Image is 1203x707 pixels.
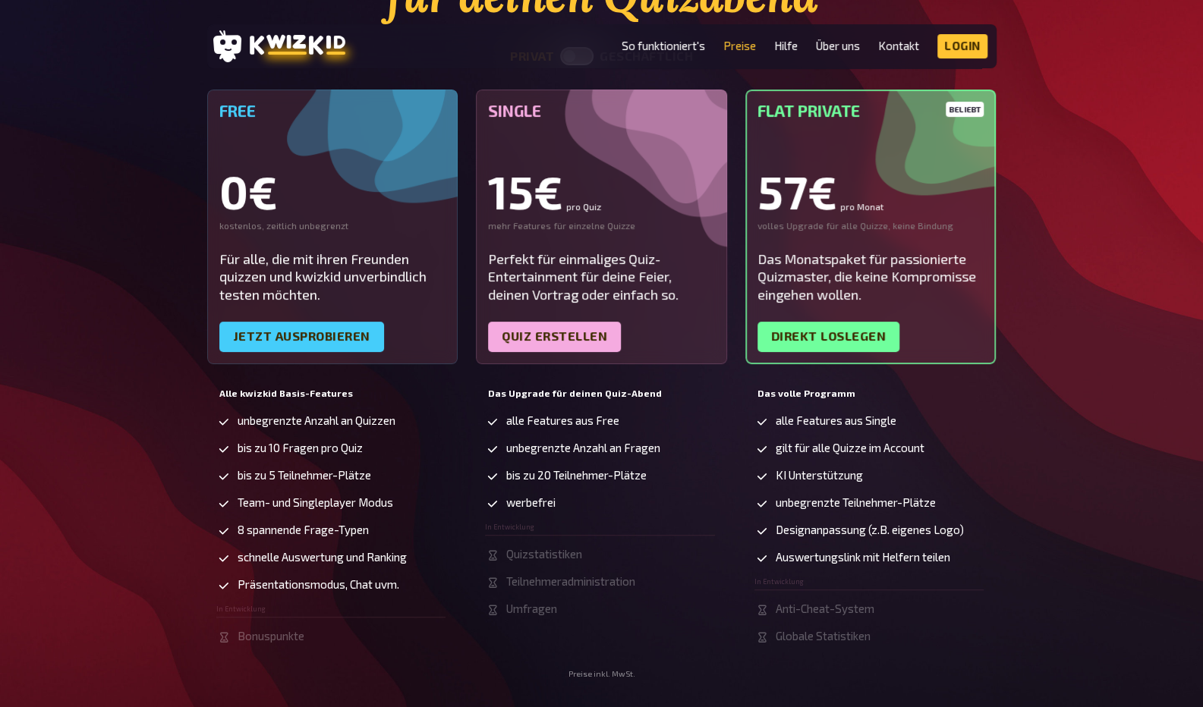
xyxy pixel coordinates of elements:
a: Preise [723,39,756,52]
h5: Das volle Programm [757,388,984,399]
span: Präsentationsmodus, Chat uvm. [238,578,399,591]
small: pro Monat [840,202,883,211]
a: Hilfe [774,39,798,52]
span: In Entwicklung [216,605,266,613]
small: Preise inkl. MwSt. [568,669,635,679]
span: unbegrenzte Anzahl an Fragen [506,441,660,454]
span: alle Features aus Single [776,414,896,427]
div: 57€ [757,168,984,214]
div: 15€ [488,168,715,214]
div: volles Upgrade für alle Quizze, keine Bindung [757,220,984,232]
span: Globale Statistiken [776,630,871,643]
div: 0€ [219,168,446,214]
span: bis zu 20 Teilnehmer-Plätze [506,469,647,482]
span: alle Features aus Free [506,414,619,427]
span: Designanpassung (z.B. eigenes Logo) [776,523,964,536]
span: In Entwicklung [485,523,534,531]
a: Login [937,34,987,58]
span: unbegrenzte Anzahl an Quizzen [238,414,395,427]
h5: Single [488,102,715,120]
span: KI Unterstützung [776,469,863,482]
small: pro Quiz [566,202,601,211]
span: Teilnehmeradministration [506,575,635,588]
h5: Flat Private [757,102,984,120]
span: 8 spannende Frage-Typen [238,523,369,536]
h5: Alle kwizkid Basis-Features [219,388,446,399]
div: Perfekt für einmaliges Quiz-Entertainment für deine Feier, deinen Vortrag oder einfach so. [488,250,715,303]
span: gilt für alle Quizze im Account [776,441,924,454]
a: So funktioniert's [622,39,705,52]
span: Umfragen [506,602,557,615]
span: schnelle Auswertung und Ranking [238,551,407,564]
div: kostenlos, zeitlich unbegrenzt [219,220,446,232]
span: In Entwicklung [754,578,804,586]
span: bis zu 10 Fragen pro Quiz [238,441,363,454]
a: Direkt loslegen [757,322,900,352]
a: Jetzt ausprobieren [219,322,384,352]
span: Bonuspunkte [238,630,304,643]
a: Über uns [816,39,860,52]
span: bis zu 5 Teilnehmer-Plätze [238,469,371,482]
span: Auswertungslink mit Helfern teilen [776,551,950,564]
span: werbefrei [506,496,556,509]
a: Quiz erstellen [488,322,621,352]
div: Das Monatspaket für passionierte Quizmaster, die keine Kompromisse eingehen wollen. [757,250,984,303]
span: Anti-Cheat-System [776,602,874,615]
div: Für alle, die mit ihren Freunden quizzen und kwizkid unverbindlich testen möchten. [219,250,446,303]
span: unbegrenzte Teilnehmer-Plätze [776,496,936,509]
a: Kontakt [878,39,919,52]
span: Team- und Singleplayer Modus [238,496,393,509]
h5: Free [219,102,446,120]
span: Quizstatistiken [506,548,582,561]
h5: Das Upgrade für deinen Quiz-Abend [488,388,715,399]
div: mehr Features für einzelne Quizze [488,220,715,232]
